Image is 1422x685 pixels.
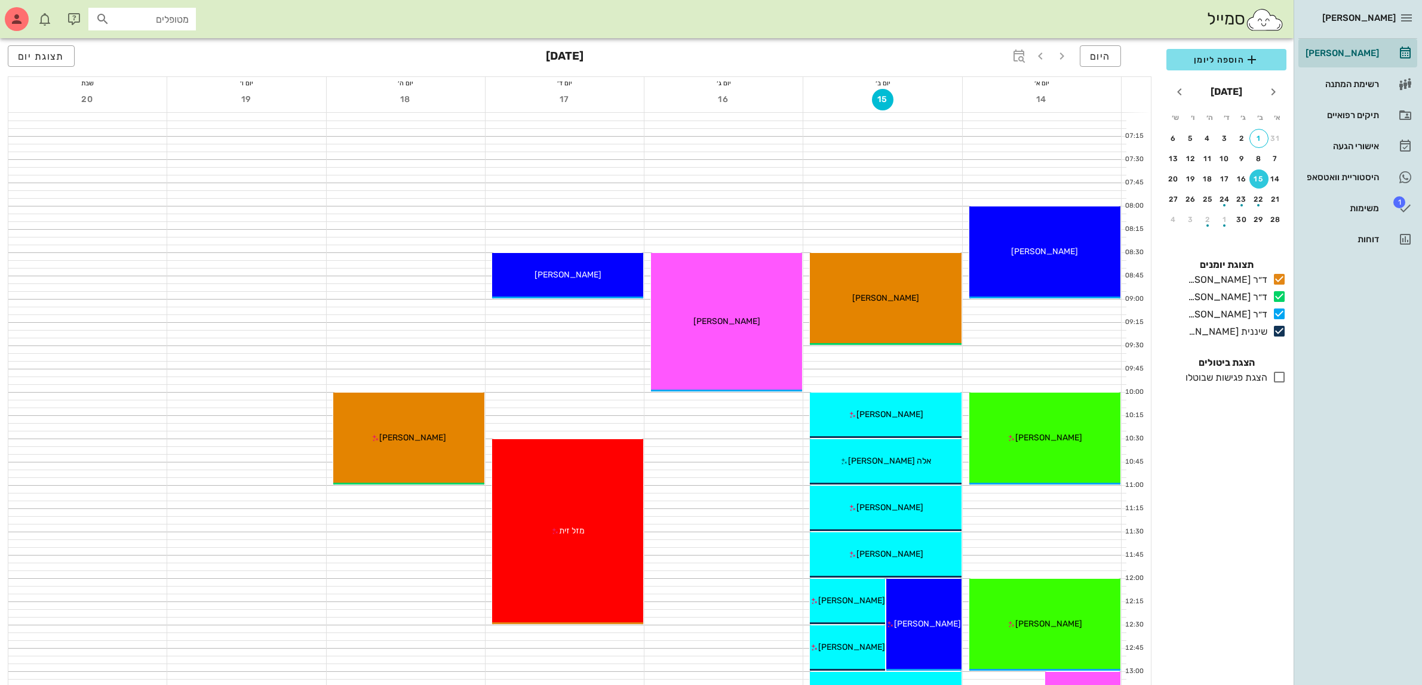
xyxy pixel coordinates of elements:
[18,51,65,62] span: תצוגת יום
[1215,210,1234,229] button: 1
[8,45,75,67] button: תצוגת יום
[1303,234,1379,244] div: דוחות
[1232,155,1251,163] div: 9
[1169,81,1190,103] button: חודש הבא
[379,433,446,443] span: [PERSON_NAME]
[856,549,923,559] span: [PERSON_NAME]
[1164,149,1183,168] button: 13
[1215,175,1234,183] div: 17
[327,77,485,89] div: יום ה׳
[713,94,735,104] span: 16
[1181,215,1200,224] div: 3
[1270,107,1285,128] th: א׳
[1164,195,1183,203] div: 27
[1122,224,1146,234] div: 08:15
[1080,45,1121,67] button: היום
[848,456,931,466] span: אלה [PERSON_NAME]
[554,94,576,104] span: 17
[1198,134,1217,143] div: 4
[1298,163,1417,192] a: היסטוריית וואטסאפ
[395,89,416,110] button: 18
[1122,457,1146,467] div: 10:45
[1122,387,1146,397] div: 10:00
[856,409,923,419] span: [PERSON_NAME]
[236,94,257,104] span: 19
[1266,155,1285,163] div: 7
[1298,194,1417,223] a: תגמשימות
[1249,155,1269,163] div: 8
[1232,190,1251,209] button: 23
[1164,155,1183,163] div: 13
[818,595,885,606] span: [PERSON_NAME]
[1122,597,1146,607] div: 12:15
[1298,225,1417,254] a: דוחות
[535,270,601,280] span: [PERSON_NAME]
[1181,190,1200,209] button: 26
[1298,132,1417,161] a: אישורי הגעה
[167,77,325,89] div: יום ו׳
[856,502,923,513] span: [PERSON_NAME]
[818,642,885,652] span: [PERSON_NAME]
[1266,169,1285,189] button: 14
[1266,134,1285,143] div: 31
[1122,317,1146,328] div: 09:15
[1215,169,1234,189] button: 17
[1122,411,1146,421] div: 10:15
[1031,89,1052,110] button: 14
[1249,195,1269,203] div: 22
[1298,70,1417,98] a: רשימת המתנה
[963,77,1121,89] div: יום א׳
[1249,169,1269,189] button: 15
[1215,215,1234,224] div: 1
[872,89,893,110] button: 15
[1263,81,1284,103] button: חודש שעבר
[1303,48,1379,58] div: [PERSON_NAME]
[1122,550,1146,560] div: 11:45
[1249,175,1269,183] div: 15
[1164,169,1183,189] button: 20
[1011,246,1078,257] span: [PERSON_NAME]
[1164,215,1183,224] div: 4
[554,89,576,110] button: 17
[77,94,99,104] span: 20
[1303,203,1379,213] div: משימות
[1232,215,1251,224] div: 30
[1122,434,1146,444] div: 10:30
[1218,107,1234,128] th: ד׳
[713,89,735,110] button: 16
[852,293,919,303] span: [PERSON_NAME]
[1198,215,1217,224] div: 2
[1176,53,1277,67] span: הוספה ליומן
[1232,169,1251,189] button: 16
[1215,134,1234,143] div: 3
[1298,39,1417,67] a: [PERSON_NAME]
[1181,169,1200,189] button: 19
[1164,129,1183,148] button: 6
[1122,155,1146,165] div: 07:30
[236,89,257,110] button: 19
[1166,49,1286,70] button: הוספה ליומן
[1232,210,1251,229] button: 30
[486,77,644,89] div: יום ד׳
[1303,79,1379,89] div: רשימת המתנה
[1181,195,1200,203] div: 26
[1232,195,1251,203] div: 23
[1164,175,1183,183] div: 20
[1166,356,1286,370] h4: הצגת ביטולים
[1249,210,1269,229] button: 29
[1322,13,1396,23] span: [PERSON_NAME]
[1122,364,1146,374] div: 09:45
[1031,94,1052,104] span: 14
[1183,307,1267,322] div: ד״ר [PERSON_NAME]
[546,45,583,69] h3: [DATE]
[1122,480,1146,490] div: 11:00
[1164,190,1183,209] button: 27
[1232,149,1251,168] button: 9
[1252,107,1268,128] th: ב׳
[1303,110,1379,120] div: תיקים רפואיים
[803,77,962,89] div: יום ב׳
[1184,107,1200,128] th: ו׳
[1122,573,1146,584] div: 12:00
[693,316,760,326] span: [PERSON_NAME]
[1207,7,1284,32] div: סמייל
